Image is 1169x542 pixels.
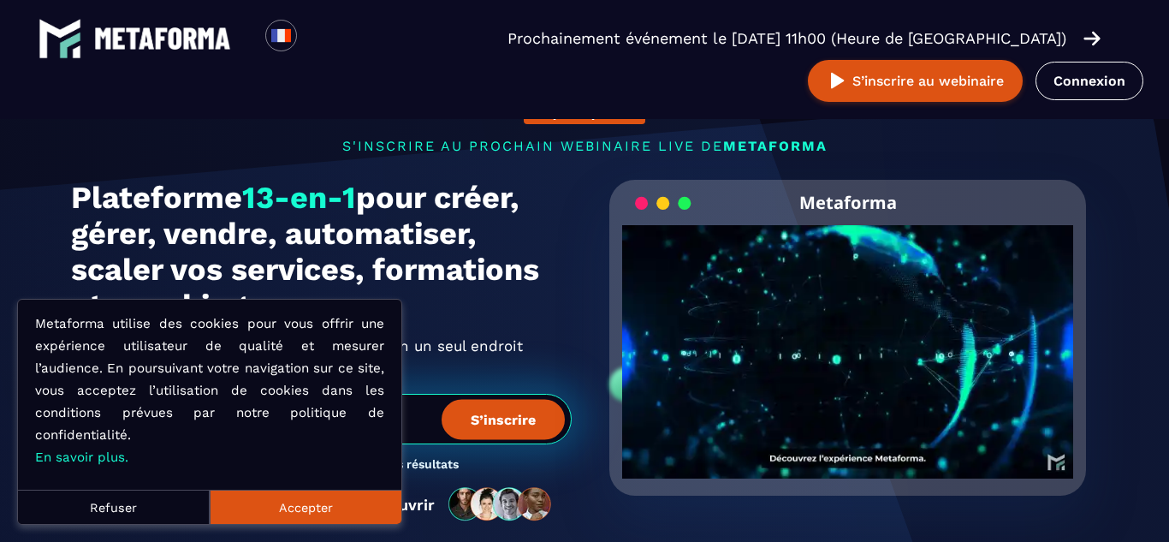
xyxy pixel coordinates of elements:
button: S’inscrire [442,399,565,439]
p: Prochainement événement le [DATE] 11h00 (Heure de [GEOGRAPHIC_DATA]) [507,27,1066,51]
img: community-people [443,486,558,522]
p: s'inscrire au prochain webinaire live de [71,138,1098,154]
button: Refuser [18,490,210,524]
p: Metaforma utilise des cookies pour vous offrir une expérience utilisateur de qualité et mesurer l... [35,313,384,468]
img: logo [94,27,231,50]
h2: Metaforma [799,180,897,225]
span: METAFORMA [723,138,828,154]
a: En savoir plus. [35,450,128,465]
img: play [827,70,848,92]
button: Accepter [210,490,401,524]
img: logo [39,17,81,60]
div: Search for option [297,20,339,57]
button: S’inscrire au webinaire [808,60,1023,102]
img: fr [270,25,292,46]
a: Connexion [1035,62,1143,100]
img: loading [635,195,691,211]
span: 13-en-1 [242,180,356,216]
input: Search for option [312,28,324,49]
img: arrow-right [1083,29,1101,48]
video: Your browser does not support the video tag. [622,225,1073,450]
h1: Plateforme pour créer, gérer, vendre, automatiser, scaler vos services, formations et coachings. [71,180,572,324]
